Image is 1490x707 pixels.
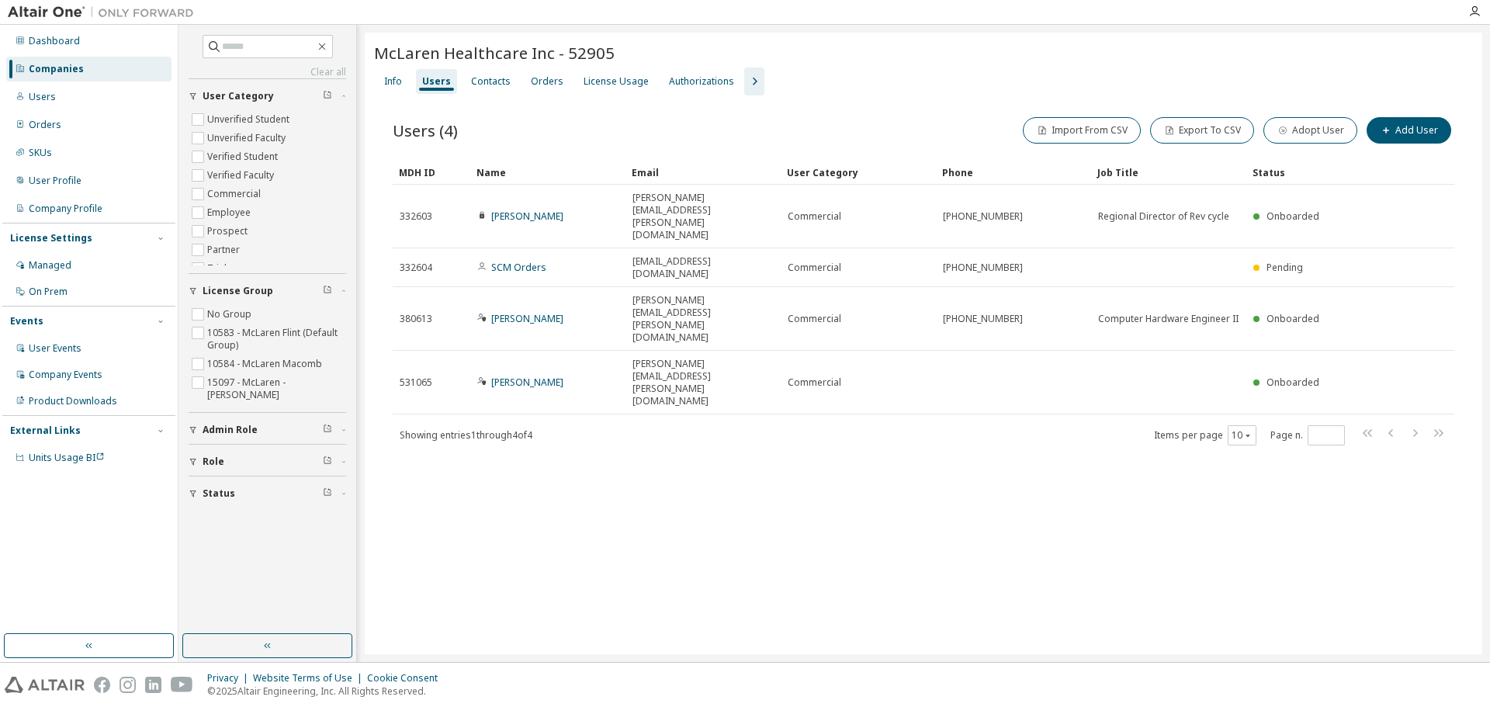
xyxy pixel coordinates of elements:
button: Adopt User [1263,117,1357,144]
span: Users (4) [393,120,458,141]
div: Companies [29,63,84,75]
a: Clear all [189,66,346,78]
span: [PERSON_NAME][EMAIL_ADDRESS][PERSON_NAME][DOMAIN_NAME] [632,358,774,407]
span: User Category [203,90,274,102]
div: Company Events [29,369,102,381]
div: Contacts [471,75,511,88]
span: License Group [203,285,273,297]
div: SKUs [29,147,52,159]
span: 531065 [400,376,432,389]
div: Users [29,91,56,103]
label: 10584 - McLaren Macomb [207,355,325,373]
span: Onboarded [1266,312,1319,325]
div: User Category [787,160,930,185]
label: Verified Student [207,147,281,166]
div: Managed [29,259,71,272]
button: 10 [1232,429,1253,442]
span: Role [203,456,224,468]
label: Commercial [207,185,264,203]
span: Units Usage BI [29,451,105,464]
a: [PERSON_NAME] [491,210,563,223]
div: Email [632,160,774,185]
div: Dashboard [29,35,80,47]
span: Commercial [788,262,841,274]
img: facebook.svg [94,677,110,693]
span: [PHONE_NUMBER] [943,210,1023,223]
div: User Events [29,342,81,355]
span: Status [203,487,235,500]
label: 10583 - McLaren Flint (Default Group) [207,324,346,355]
div: Job Title [1097,160,1240,185]
div: Orders [531,75,563,88]
div: Cookie Consent [367,672,447,684]
span: [EMAIL_ADDRESS][DOMAIN_NAME] [632,255,774,280]
p: © 2025 Altair Engineering, Inc. All Rights Reserved. [207,684,447,698]
label: Trial [207,259,230,278]
label: Verified Faculty [207,166,277,185]
button: Import From CSV [1023,117,1141,144]
span: Clear filter [323,424,332,436]
div: Company Profile [29,203,102,215]
a: SCM Orders [491,261,546,274]
img: linkedin.svg [145,677,161,693]
div: Events [10,315,43,328]
button: Admin Role [189,413,346,447]
div: User Profile [29,175,81,187]
span: Commercial [788,210,841,223]
span: Computer Hardware Engineer II [1098,313,1239,325]
span: [PERSON_NAME][EMAIL_ADDRESS][PERSON_NAME][DOMAIN_NAME] [632,192,774,241]
div: Phone [942,160,1085,185]
span: Items per page [1154,425,1256,445]
span: Clear filter [323,487,332,500]
span: [PHONE_NUMBER] [943,262,1023,274]
label: Prospect [207,222,251,241]
span: 332603 [400,210,432,223]
div: License Usage [584,75,649,88]
label: Unverified Faculty [207,129,289,147]
span: Commercial [788,313,841,325]
img: instagram.svg [120,677,136,693]
img: youtube.svg [171,677,193,693]
div: Product Downloads [29,395,117,407]
span: Commercial [788,376,841,389]
button: User Category [189,79,346,113]
button: License Group [189,274,346,308]
label: Partner [207,241,243,259]
span: [PERSON_NAME][EMAIL_ADDRESS][PERSON_NAME][DOMAIN_NAME] [632,294,774,344]
span: Admin Role [203,424,258,436]
span: Clear filter [323,285,332,297]
div: Privacy [207,672,253,684]
div: Authorizations [669,75,734,88]
button: Export To CSV [1150,117,1254,144]
span: Pending [1266,261,1303,274]
span: Onboarded [1266,376,1319,389]
span: Showing entries 1 through 4 of 4 [400,428,532,442]
label: Employee [207,203,254,222]
span: 380613 [400,313,432,325]
a: [PERSON_NAME] [491,312,563,325]
label: Unverified Student [207,110,293,129]
span: McLaren Healthcare Inc - 52905 [374,42,615,64]
div: Orders [29,119,61,131]
span: Clear filter [323,90,332,102]
span: Page n. [1270,425,1345,445]
span: [PHONE_NUMBER] [943,313,1023,325]
img: altair_logo.svg [5,677,85,693]
button: Status [189,477,346,511]
span: 332604 [400,262,432,274]
div: Info [384,75,402,88]
img: Altair One [8,5,202,20]
div: Name [476,160,619,185]
div: Website Terms of Use [253,672,367,684]
label: No Group [207,305,255,324]
span: Onboarded [1266,210,1319,223]
button: Role [189,445,346,479]
div: License Settings [10,232,92,244]
span: Regional Director of Rev cycle [1098,210,1229,223]
button: Add User [1367,117,1451,144]
span: Clear filter [323,456,332,468]
a: [PERSON_NAME] [491,376,563,389]
div: MDH ID [399,160,464,185]
div: Status [1253,160,1361,185]
label: 15097 - McLaren - [PERSON_NAME] [207,373,346,404]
